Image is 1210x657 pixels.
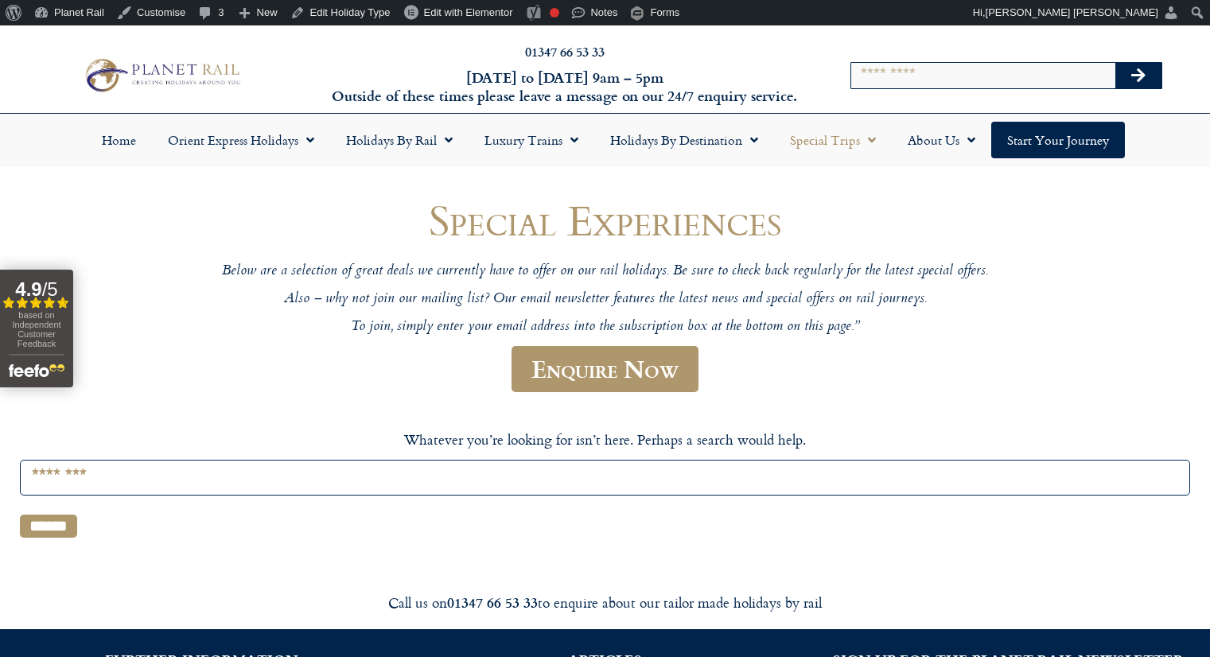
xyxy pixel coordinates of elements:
a: About Us [892,122,991,158]
p: Whatever you’re looking for isn’t here. Perhaps a search would help. [20,430,1190,450]
h6: [DATE] to [DATE] 9am – 5pm Outside of these times please leave a message on our 24/7 enquiry serv... [327,68,803,106]
a: Orient Express Holidays [152,122,330,158]
button: Search [1115,63,1161,88]
p: Below are a selection of great deals we currently have to offer on our rail holidays. Be sure to ... [128,262,1083,281]
p: To join, simply enter your email address into the subscription box at the bottom on this page.” [128,318,1083,336]
span: Edit with Elementor [423,6,512,18]
strong: 01347 66 53 33 [447,592,538,612]
div: Focus keyphrase not set [550,8,559,17]
p: Also – why not join our mailing list? Our email newsletter features the latest news and special o... [128,290,1083,309]
a: Enquire Now [512,346,698,393]
img: Planet Rail Train Holidays Logo [79,55,244,95]
span: [PERSON_NAME] [PERSON_NAME] [986,6,1158,18]
a: Holidays by Destination [594,122,774,158]
a: Luxury Trains [469,122,594,158]
nav: Menu [8,122,1202,158]
a: 01347 66 53 33 [525,42,605,60]
h1: Special Experiences [128,196,1083,243]
a: Start your Journey [991,122,1125,158]
div: Call us on to enquire about our tailor made holidays by rail [160,593,1051,612]
a: Holidays by Rail [330,122,469,158]
a: Home [86,122,152,158]
a: Special Trips [774,122,892,158]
